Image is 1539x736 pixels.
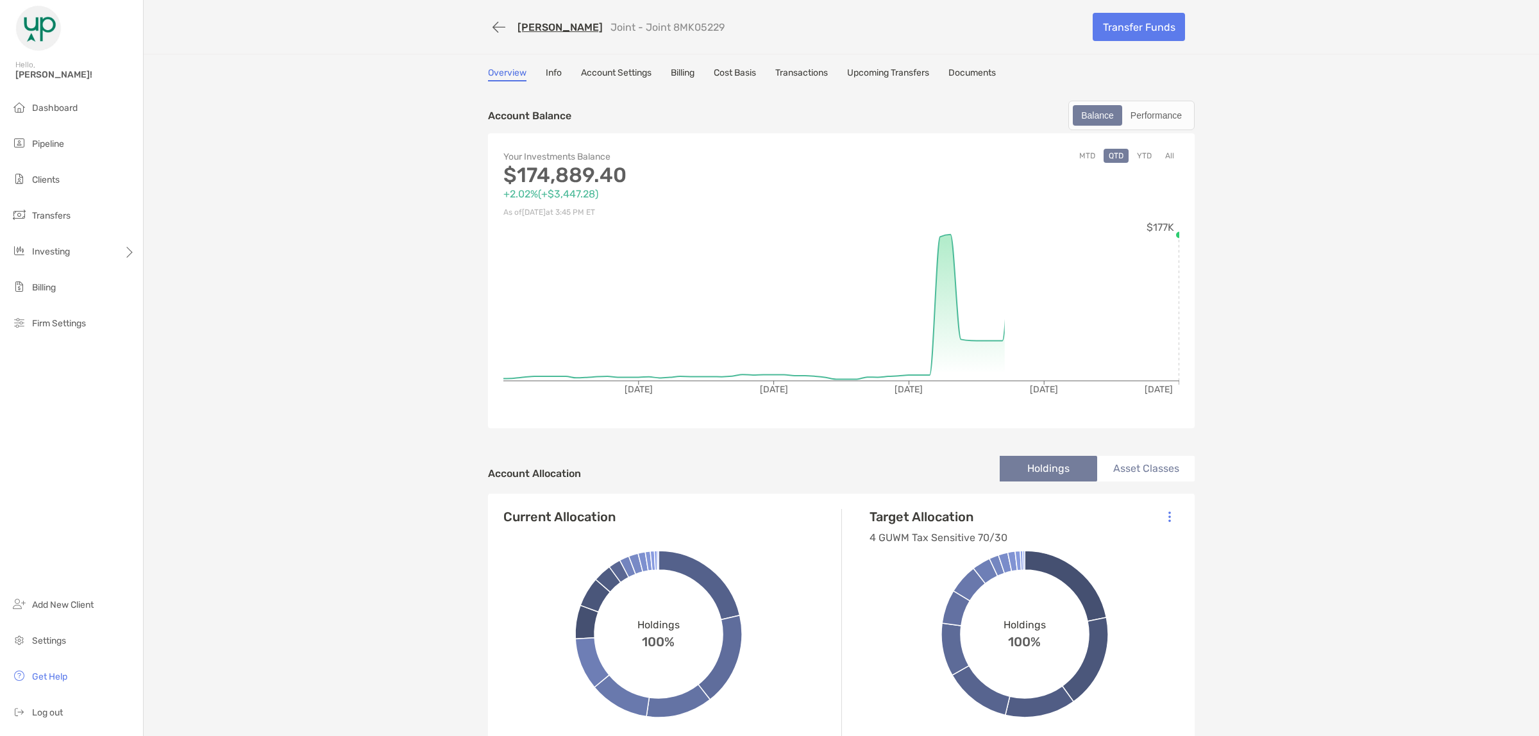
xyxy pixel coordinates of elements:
[12,668,27,683] img: get-help icon
[1074,106,1121,124] div: Balance
[714,67,756,81] a: Cost Basis
[15,69,135,80] span: [PERSON_NAME]!
[32,246,70,257] span: Investing
[1093,13,1185,41] a: Transfer Funds
[760,384,788,395] tspan: [DATE]
[488,67,526,81] a: Overview
[1132,149,1157,163] button: YTD
[671,67,694,81] a: Billing
[12,596,27,612] img: add_new_client icon
[32,138,64,149] span: Pipeline
[610,21,725,33] p: Joint - Joint 8MK05229
[1074,149,1100,163] button: MTD
[642,631,675,649] span: 100%
[503,167,841,183] p: $174,889.40
[32,318,86,329] span: Firm Settings
[1168,511,1171,523] img: Icon List Menu
[488,108,571,124] p: Account Balance
[1147,221,1174,233] tspan: $177K
[1123,106,1189,124] div: Performance
[12,632,27,648] img: settings icon
[12,279,27,294] img: billing icon
[1145,384,1173,395] tspan: [DATE]
[32,671,67,682] span: Get Help
[1030,384,1058,395] tspan: [DATE]
[32,103,78,113] span: Dashboard
[870,530,1007,546] p: 4 GUWM Tax Sensitive 70/30
[12,99,27,115] img: dashboard icon
[895,384,923,395] tspan: [DATE]
[12,135,27,151] img: pipeline icon
[637,619,680,631] span: Holdings
[546,67,562,81] a: Info
[32,635,66,646] span: Settings
[32,282,56,293] span: Billing
[32,174,60,185] span: Clients
[503,205,841,221] p: As of [DATE] at 3:45 PM ET
[15,5,62,51] img: Zoe Logo
[12,207,27,222] img: transfers icon
[847,67,929,81] a: Upcoming Transfers
[1004,619,1046,631] span: Holdings
[503,149,841,165] p: Your Investments Balance
[1097,456,1195,481] li: Asset Classes
[948,67,996,81] a: Documents
[1104,149,1129,163] button: QTD
[32,210,71,221] span: Transfers
[870,509,1007,524] h4: Target Allocation
[775,67,828,81] a: Transactions
[1008,631,1041,649] span: 100%
[32,707,63,718] span: Log out
[12,171,27,187] img: clients icon
[581,67,652,81] a: Account Settings
[12,704,27,719] img: logout icon
[488,467,581,480] h4: Account Allocation
[1000,456,1097,481] li: Holdings
[503,509,616,524] h4: Current Allocation
[625,384,653,395] tspan: [DATE]
[517,21,603,33] a: [PERSON_NAME]
[503,186,841,202] p: +2.02% ( +$3,447.28 )
[1160,149,1179,163] button: All
[1068,101,1195,130] div: segmented control
[32,599,94,610] span: Add New Client
[12,243,27,258] img: investing icon
[12,315,27,330] img: firm-settings icon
